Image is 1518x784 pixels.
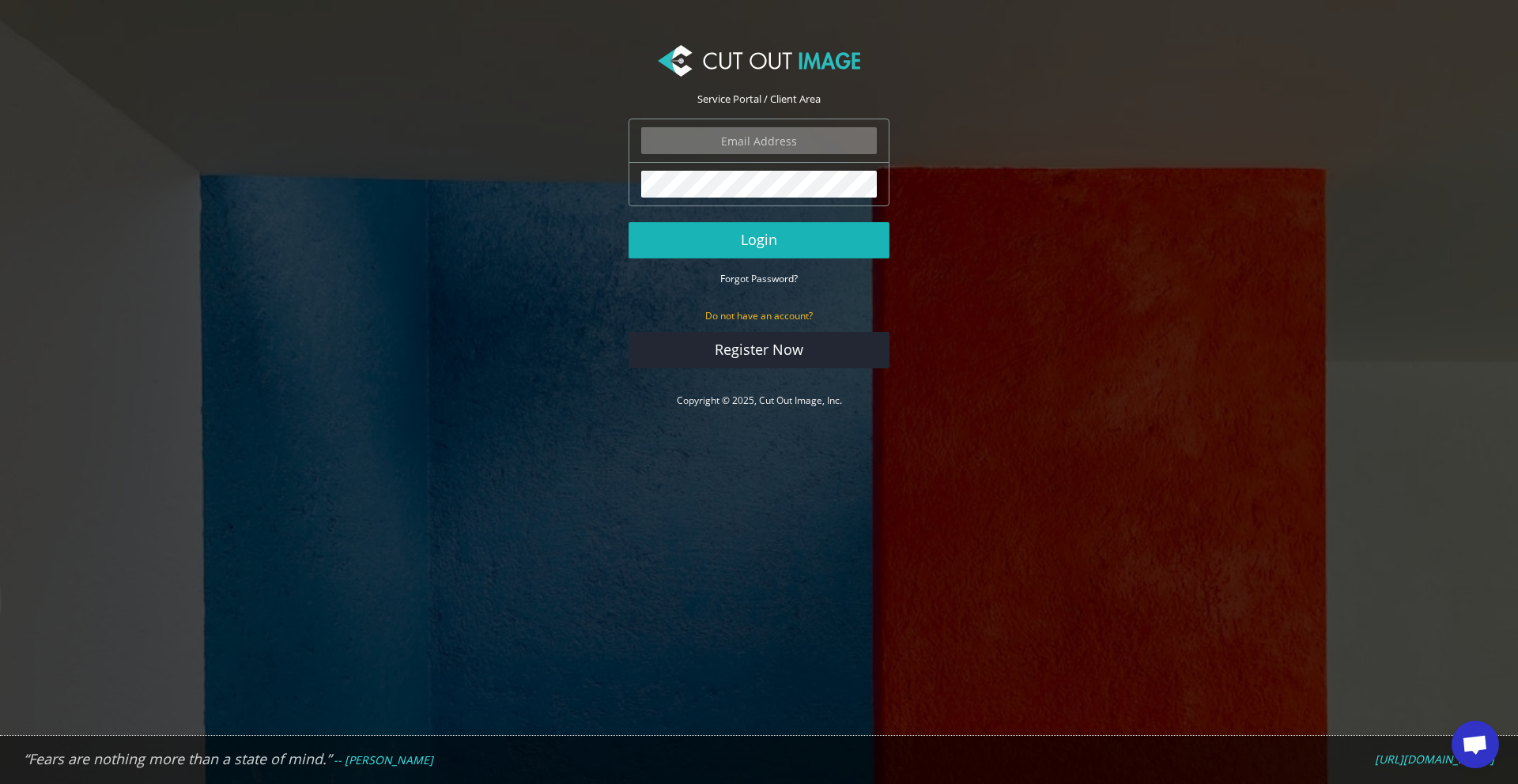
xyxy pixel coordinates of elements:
[1375,752,1494,767] a: [URL][DOMAIN_NAME]
[1452,721,1499,768] a: Open chat
[629,222,889,258] button: Login
[24,749,331,768] em: “Fears are nothing more than a state of mind.”
[697,92,821,106] span: Service Portal / Client Area
[705,309,813,322] small: Do not have an account?
[720,272,798,285] small: Forgot Password?
[658,45,860,77] img: Cut Out Image
[720,271,798,285] a: Forgot Password?
[641,127,877,154] input: Email Address
[334,752,433,767] em: -- [PERSON_NAME]
[1375,752,1494,767] em: [URL][DOMAIN_NAME]
[677,394,842,407] a: Copyright © 2025, Cut Out Image, Inc.
[629,332,889,368] a: Register Now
